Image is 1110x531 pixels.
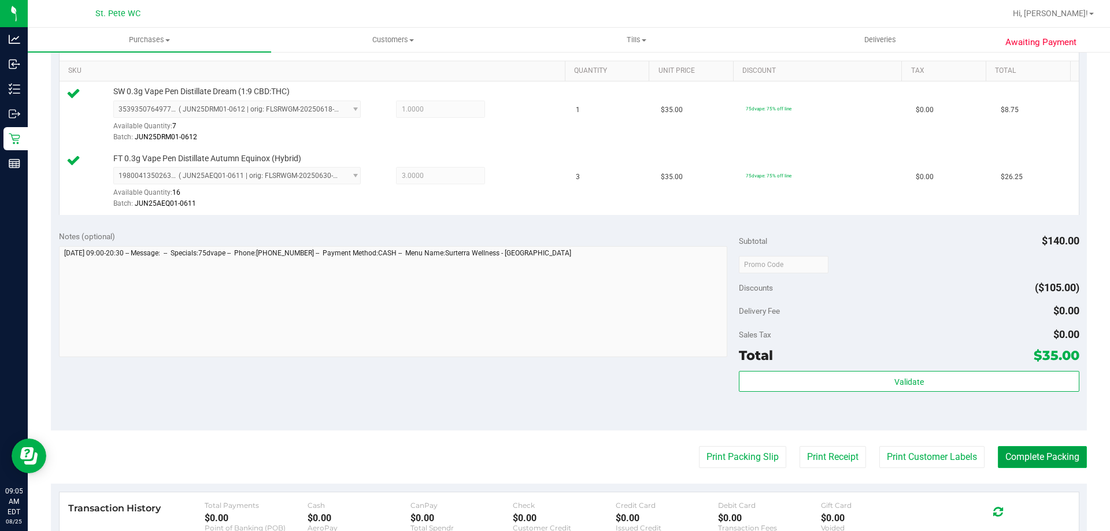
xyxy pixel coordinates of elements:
[12,439,46,473] iframe: Resource center
[746,106,791,112] span: 75dvape: 75% off line
[916,172,934,183] span: $0.00
[661,172,683,183] span: $35.00
[513,501,616,510] div: Check
[718,513,821,523] div: $0.00
[5,486,23,517] p: 09:05 AM EDT
[308,501,410,510] div: Cash
[1042,235,1079,247] span: $140.00
[9,108,20,120] inline-svg: Outbound
[739,236,767,246] span: Subtotal
[739,277,773,298] span: Discounts
[515,28,758,52] a: Tills
[9,58,20,70] inline-svg: Inbound
[1034,347,1079,363] span: $35.00
[9,83,20,95] inline-svg: Inventory
[916,105,934,116] span: $0.00
[308,513,410,523] div: $0.00
[1053,328,1079,340] span: $0.00
[113,184,373,207] div: Available Quantity:
[1035,281,1079,294] span: ($105.00)
[172,188,180,196] span: 16
[699,446,786,468] button: Print Packing Slip
[894,377,924,387] span: Validate
[68,66,560,76] a: SKU
[135,199,196,207] span: JUN25AEQ01-0611
[1001,105,1019,116] span: $8.75
[574,66,645,76] a: Quantity
[5,517,23,526] p: 08/25
[739,371,1079,392] button: Validate
[1005,36,1076,49] span: Awaiting Payment
[998,446,1087,468] button: Complete Packing
[1001,172,1023,183] span: $26.25
[718,501,821,510] div: Debit Card
[9,158,20,169] inline-svg: Reports
[576,105,580,116] span: 1
[742,66,897,76] a: Discount
[95,9,140,18] span: St. Pete WC
[113,118,373,140] div: Available Quantity:
[800,446,866,468] button: Print Receipt
[1013,9,1088,18] span: Hi, [PERSON_NAME]!
[113,133,133,141] span: Batch:
[995,66,1065,76] a: Total
[616,501,719,510] div: Credit Card
[28,35,271,45] span: Purchases
[515,35,757,45] span: Tills
[758,28,1002,52] a: Deliveries
[205,513,308,523] div: $0.00
[9,34,20,45] inline-svg: Analytics
[661,105,683,116] span: $35.00
[739,256,828,273] input: Promo Code
[410,501,513,510] div: CanPay
[28,28,271,52] a: Purchases
[113,86,290,97] span: SW 0.3g Vape Pen Distillate Dream (1:9 CBD:THC)
[9,133,20,144] inline-svg: Retail
[113,153,301,164] span: FT 0.3g Vape Pen Distillate Autumn Equinox (Hybrid)
[271,28,515,52] a: Customers
[821,513,924,523] div: $0.00
[135,133,197,141] span: JUN25DRM01-0612
[272,35,514,45] span: Customers
[879,446,985,468] button: Print Customer Labels
[739,306,780,315] span: Delivery Fee
[576,172,580,183] span: 3
[849,35,912,45] span: Deliveries
[410,513,513,523] div: $0.00
[113,199,133,207] span: Batch:
[513,513,616,523] div: $0.00
[205,501,308,510] div: Total Payments
[59,232,115,241] span: Notes (optional)
[658,66,729,76] a: Unit Price
[1053,305,1079,317] span: $0.00
[739,330,771,339] span: Sales Tax
[172,122,176,130] span: 7
[821,501,924,510] div: Gift Card
[746,173,791,179] span: 75dvape: 75% off line
[616,513,719,523] div: $0.00
[911,66,982,76] a: Tax
[739,347,773,363] span: Total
